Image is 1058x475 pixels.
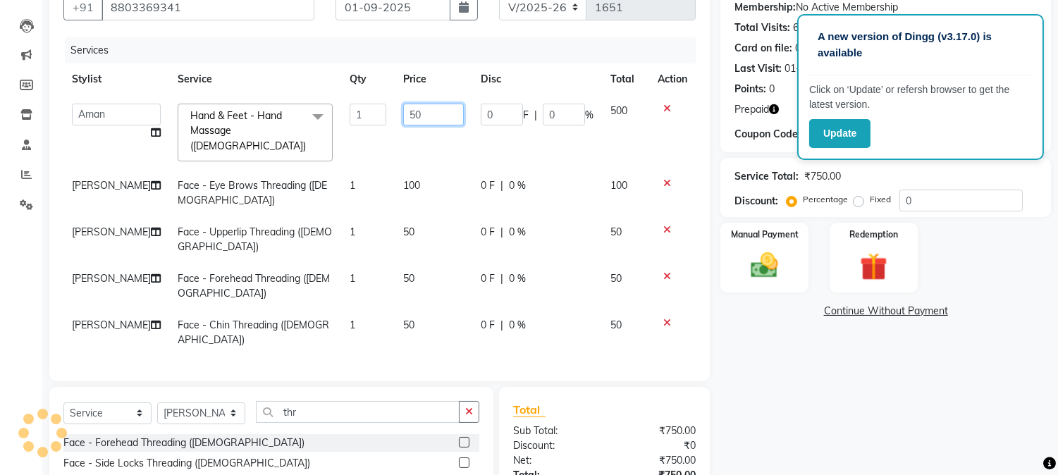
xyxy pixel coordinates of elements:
[793,20,799,35] div: 6
[734,127,835,142] div: Coupon Code
[481,318,495,333] span: 0 F
[731,228,799,241] label: Manual Payment
[178,226,332,253] span: Face - Upperlip Threading ([DEMOGRAPHIC_DATA])
[734,82,766,97] div: Points:
[169,63,341,95] th: Service
[723,304,1048,319] a: Continue Without Payment
[72,179,151,192] span: [PERSON_NAME]
[610,272,622,285] span: 50
[72,272,151,285] span: [PERSON_NAME]
[605,438,707,453] div: ₹0
[178,179,327,206] span: Face - Eye Brows Threading ([DEMOGRAPHIC_DATA])
[350,226,355,238] span: 1
[63,436,305,450] div: Face - Forehead Threading ([DEMOGRAPHIC_DATA])
[734,61,782,76] div: Last Visit:
[649,63,696,95] th: Action
[500,225,503,240] span: |
[500,318,503,333] span: |
[403,226,414,238] span: 50
[513,402,546,417] span: Total
[500,178,503,193] span: |
[809,119,871,148] button: Update
[63,456,310,471] div: Face - Side Locks Threading ([DEMOGRAPHIC_DATA])
[178,272,330,300] span: Face - Forehead Threading ([DEMOGRAPHIC_DATA])
[851,249,896,284] img: _gift.svg
[395,63,472,95] th: Price
[472,63,602,95] th: Disc
[403,179,420,192] span: 100
[481,271,495,286] span: 0 F
[769,82,775,97] div: 0
[403,272,414,285] span: 50
[734,20,790,35] div: Total Visits:
[809,82,1032,112] p: Click on ‘Update’ or refersh browser to get the latest version.
[190,109,306,152] span: Hand & Feet - Hand Massage ([DEMOGRAPHIC_DATA])
[534,108,537,123] span: |
[602,63,649,95] th: Total
[610,104,627,117] span: 500
[509,271,526,286] span: 0 %
[804,169,841,184] div: ₹750.00
[870,193,891,206] label: Fixed
[785,61,838,76] div: 01-09-2025
[63,63,169,95] th: Stylist
[178,319,329,346] span: Face - Chin Threading ([DEMOGRAPHIC_DATA])
[509,225,526,240] span: 0 %
[734,194,778,209] div: Discount:
[605,424,707,438] div: ₹750.00
[350,179,355,192] span: 1
[306,140,312,152] a: x
[503,424,605,438] div: Sub Total:
[585,108,593,123] span: %
[610,319,622,331] span: 50
[610,179,627,192] span: 100
[509,178,526,193] span: 0 %
[500,271,503,286] span: |
[350,319,355,331] span: 1
[481,178,495,193] span: 0 F
[523,108,529,123] span: F
[803,193,848,206] label: Percentage
[742,249,787,281] img: _cash.svg
[503,453,605,468] div: Net:
[350,272,355,285] span: 1
[849,228,898,241] label: Redemption
[72,226,151,238] span: [PERSON_NAME]
[734,169,799,184] div: Service Total:
[795,41,801,56] div: 0
[72,319,151,331] span: [PERSON_NAME]
[605,453,707,468] div: ₹750.00
[734,102,769,117] span: Prepaid
[256,401,460,423] input: Search or Scan
[341,63,395,95] th: Qty
[481,225,495,240] span: 0 F
[65,37,706,63] div: Services
[610,226,622,238] span: 50
[403,319,414,331] span: 50
[503,438,605,453] div: Discount:
[734,41,792,56] div: Card on file:
[818,29,1023,61] p: A new version of Dingg (v3.17.0) is available
[509,318,526,333] span: 0 %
